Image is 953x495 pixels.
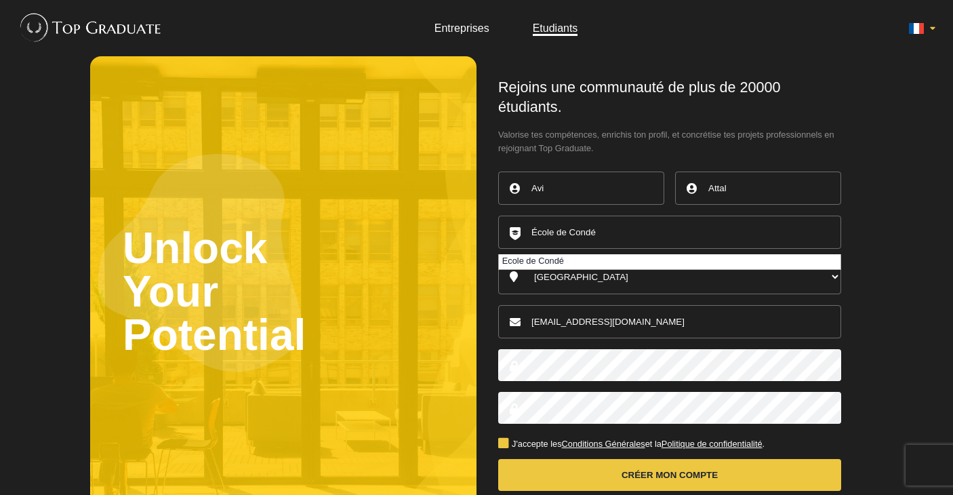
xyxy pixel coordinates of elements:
[498,440,765,449] label: J'accepte les et la .
[123,89,444,494] h2: Unlock Your Potential
[434,22,489,34] a: Entreprises
[498,216,841,249] input: Ecole
[498,459,841,491] button: Créer mon compte
[662,439,763,449] a: Politique de confidentialité
[533,22,578,34] a: Etudiants
[498,128,841,155] span: Valorise tes compétences, enrichis ton profil, et concrétise tes projets professionnels en rejoig...
[499,254,840,269] li: Ecole de Condé
[498,172,664,205] input: Prénom
[498,305,841,338] input: Email
[562,439,645,449] a: Conditions Générales
[675,172,841,205] input: Nom
[498,78,841,117] h1: Rejoins une communauté de plus de 20000 étudiants.
[14,7,162,47] img: Top Graduate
